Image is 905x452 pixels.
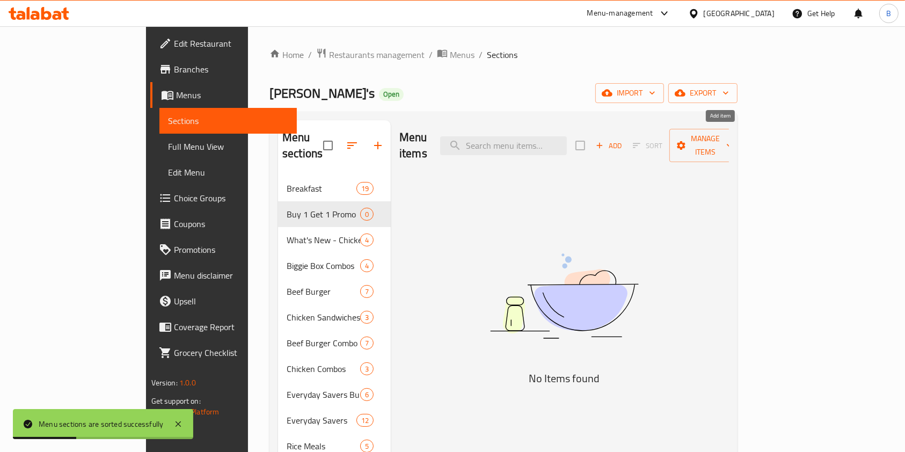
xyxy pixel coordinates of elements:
[430,225,698,367] img: dish.svg
[278,253,391,279] div: Biggie Box Combos4
[365,133,391,158] button: Add section
[399,129,427,162] h2: Menu items
[278,279,391,304] div: Beef Burger7
[430,370,698,387] h5: No Items found
[174,320,289,333] span: Coverage Report
[487,48,517,61] span: Sections
[669,129,741,162] button: Manage items
[287,311,360,324] span: Chicken Sandwiches
[287,388,360,401] span: Everyday Savers Burgers
[479,48,483,61] li: /
[287,234,360,246] span: What's New - Chicken Wrap
[316,48,425,62] a: Restaurants management
[287,259,360,272] span: Biggie Box Combos
[174,217,289,230] span: Coupons
[278,227,391,253] div: What's New - Chicken Wrap4
[361,209,373,220] span: 0
[360,311,374,324] div: items
[317,134,339,157] span: Select all sections
[168,114,289,127] span: Sections
[151,394,201,408] span: Get support on:
[360,362,374,375] div: items
[626,137,669,154] span: Sort items
[361,441,373,451] span: 5
[150,56,297,82] a: Branches
[287,182,356,195] span: Breakfast
[176,89,289,101] span: Menus
[592,137,626,154] button: Add
[150,237,297,263] a: Promotions
[159,134,297,159] a: Full Menu View
[329,48,425,61] span: Restaurants management
[287,414,356,427] span: Everyday Savers
[361,390,373,400] span: 6
[159,159,297,185] a: Edit Menu
[150,288,297,314] a: Upsell
[150,263,297,288] a: Menu disclaimer
[174,37,289,50] span: Edit Restaurant
[361,364,373,374] span: 3
[174,269,289,282] span: Menu disclaimer
[159,108,297,134] a: Sections
[287,285,360,298] span: Beef Burger
[39,418,163,430] div: Menu sections are sorted successfully
[269,81,375,105] span: [PERSON_NAME]'s
[308,48,312,61] li: /
[269,48,738,62] nav: breadcrumb
[604,86,655,100] span: import
[356,414,374,427] div: items
[886,8,891,19] span: B
[440,136,567,155] input: search
[361,338,373,348] span: 7
[287,337,360,349] span: Beef Burger Combo
[278,407,391,433] div: Everyday Savers12
[282,129,323,162] h2: Menu sections
[278,330,391,356] div: Beef Burger Combo7
[361,287,373,297] span: 7
[677,86,729,100] span: export
[594,140,623,152] span: Add
[587,7,653,20] div: Menu-management
[287,208,360,221] span: Buy 1 Get 1 Promo
[174,63,289,76] span: Branches
[174,243,289,256] span: Promotions
[357,415,373,426] span: 12
[278,382,391,407] div: Everyday Savers Burgers6
[361,235,373,245] span: 4
[379,90,404,99] span: Open
[151,376,178,390] span: Version:
[174,346,289,359] span: Grocery Checklist
[360,285,374,298] div: items
[356,182,374,195] div: items
[150,185,297,211] a: Choice Groups
[704,8,775,19] div: [GEOGRAPHIC_DATA]
[360,208,374,221] div: items
[278,176,391,201] div: Breakfast19
[174,192,289,205] span: Choice Groups
[360,337,374,349] div: items
[361,312,373,323] span: 3
[450,48,475,61] span: Menus
[595,83,664,103] button: import
[379,88,404,101] div: Open
[150,31,297,56] a: Edit Restaurant
[150,314,297,340] a: Coverage Report
[150,82,297,108] a: Menus
[168,140,289,153] span: Full Menu View
[339,133,365,158] span: Sort sections
[179,376,196,390] span: 1.0.0
[668,83,738,103] button: export
[361,261,373,271] span: 4
[360,234,374,246] div: items
[429,48,433,61] li: /
[437,48,475,62] a: Menus
[278,356,391,382] div: Chicken Combos3
[174,295,289,308] span: Upsell
[151,405,220,419] a: Support.OpsPlatform
[150,340,297,366] a: Grocery Checklist
[150,211,297,237] a: Coupons
[168,166,289,179] span: Edit Menu
[278,304,391,330] div: Chicken Sandwiches3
